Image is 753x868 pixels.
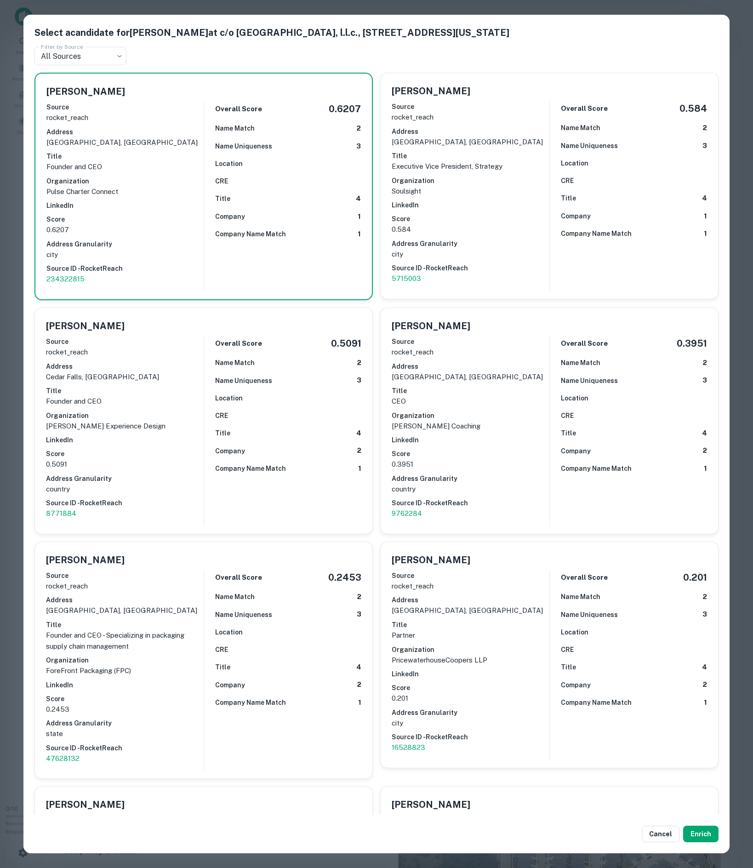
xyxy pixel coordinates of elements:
h6: Title [215,194,230,204]
p: PricewaterhouseCoopers LLP [392,655,549,666]
h5: [PERSON_NAME] [392,84,470,98]
h6: Company [215,446,245,456]
h6: Company [561,446,591,456]
h6: Name Match [561,358,600,368]
h6: Address [46,595,204,605]
a: 5715003 [392,273,549,284]
h6: Name Uniqueness [561,610,618,620]
h6: Company [215,680,245,690]
p: CEO [392,396,549,407]
p: country [46,484,204,495]
h6: 4 [356,194,361,204]
h6: Title [561,193,576,203]
h6: 4 [702,662,707,673]
h6: Company [561,680,591,690]
h6: Source [392,571,549,581]
h6: 2 [703,123,707,133]
h5: 0.6207 [329,102,361,116]
h6: Location [561,158,588,168]
h6: LinkedIn [392,669,549,679]
p: rocket_reach [392,112,549,123]
p: 0.3951 [392,459,549,470]
p: [GEOGRAPHIC_DATA], [GEOGRAPHIC_DATA] [392,137,549,148]
p: city [46,249,204,260]
h6: 2 [703,445,707,456]
h6: Title [46,151,204,161]
h6: 1 [358,463,361,474]
h5: 0.201 [683,571,707,584]
h6: Address Granularity [392,474,549,484]
h6: 2 [357,445,361,456]
h6: 3 [702,375,707,386]
h6: 1 [704,211,707,222]
h5: [PERSON_NAME] [46,553,125,567]
h6: Company Name Match [215,697,286,708]
a: 9762284 [392,508,549,519]
h6: Organization [392,176,549,186]
h6: LinkedIn [392,200,549,210]
p: city [392,249,549,260]
p: cedar falls, [GEOGRAPHIC_DATA] [46,371,204,383]
h6: Address Granularity [392,239,549,249]
h6: Source ID - RocketReach [392,498,549,508]
h6: 2 [357,358,361,368]
h6: CRE [561,645,574,655]
p: Soulsight [392,186,549,197]
h6: Overall Score [561,103,608,114]
h6: Name Match [561,592,600,602]
h6: 1 [704,697,707,708]
p: [PERSON_NAME] Experience Design [46,421,204,432]
p: country [392,484,549,495]
h6: CRE [561,411,574,421]
p: [PERSON_NAME] Coaching [392,421,549,432]
p: 234322815 [46,274,204,285]
h6: Organization [392,645,549,655]
button: Enrich [683,826,719,842]
h6: Address [46,127,204,137]
h6: Score [46,694,204,704]
h6: 3 [702,609,707,620]
p: Partner [392,630,549,641]
h5: [PERSON_NAME] [392,798,470,811]
h6: Name Match [215,123,255,133]
h6: LinkedIn [46,200,204,211]
h6: Location [561,627,588,637]
p: [GEOGRAPHIC_DATA], [GEOGRAPHIC_DATA] [46,605,204,616]
p: rocket_reach [392,581,549,592]
p: rocket_reach [46,112,204,123]
h6: Company Name Match [561,697,632,708]
h6: Score [392,214,549,224]
h6: Company Name Match [561,463,632,474]
a: 16528823 [392,742,549,753]
h5: [PERSON_NAME] [46,798,125,811]
h6: 4 [356,428,361,439]
h6: 1 [704,228,707,239]
h6: Company [561,211,591,221]
iframe: Chat Widget [707,794,753,839]
p: city [392,718,549,729]
h6: Address [392,361,549,371]
h6: CRE [215,645,228,655]
h6: 2 [703,592,707,602]
div: All Sources [34,47,126,65]
h6: LinkedIn [392,435,549,445]
p: 0.5091 [46,459,204,470]
h6: Location [215,159,243,169]
h6: Company [215,211,245,222]
h6: CRE [561,176,574,186]
p: Founder and CEO [46,396,204,407]
h5: 0.3951 [677,337,707,350]
h6: Location [215,393,243,403]
h6: CRE [215,176,228,186]
h6: Source [46,102,204,112]
h6: Address [46,361,204,371]
h6: Source ID - RocketReach [392,732,549,742]
h6: Overall Score [561,338,608,349]
h6: 2 [703,358,707,368]
h6: 3 [356,141,361,152]
h6: LinkedIn [46,435,204,445]
h6: Name Match [215,592,255,602]
h6: Source ID - RocketReach [46,498,204,508]
h6: Score [392,449,549,459]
